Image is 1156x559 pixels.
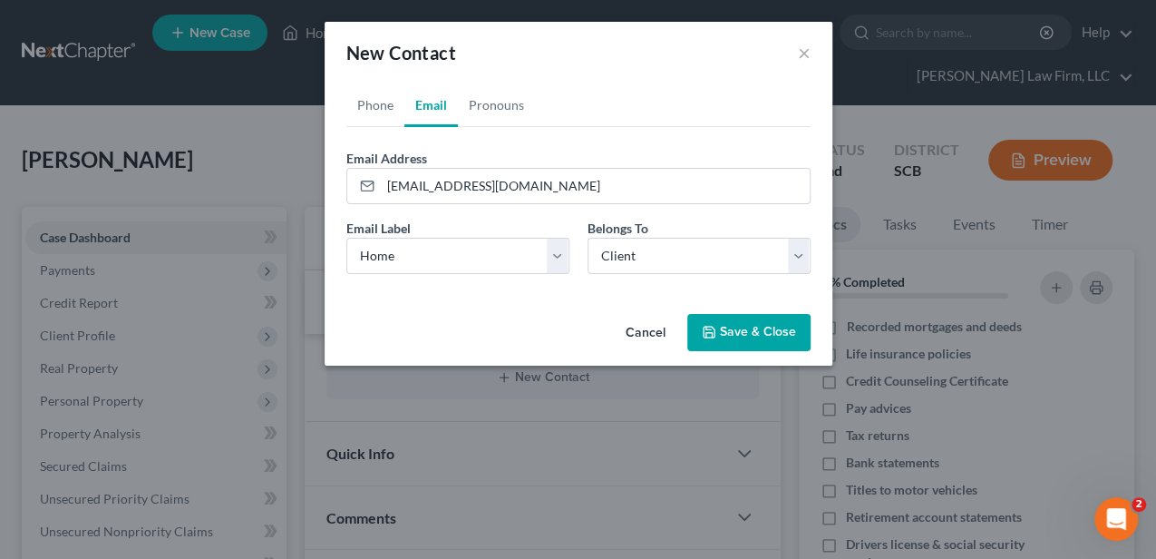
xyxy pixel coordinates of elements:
[687,314,811,352] button: Save & Close
[346,42,456,64] span: New Contact
[346,149,427,168] label: Email Address
[346,83,404,127] a: Phone
[588,221,648,236] span: Belongs To
[798,42,811,64] button: ×
[458,83,535,127] a: Pronouns
[404,83,458,127] a: Email
[1132,497,1146,512] span: 2
[346,219,411,238] label: Email Label
[381,169,810,203] input: Email Address
[611,316,680,352] button: Cancel
[1094,497,1138,541] iframe: Intercom live chat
